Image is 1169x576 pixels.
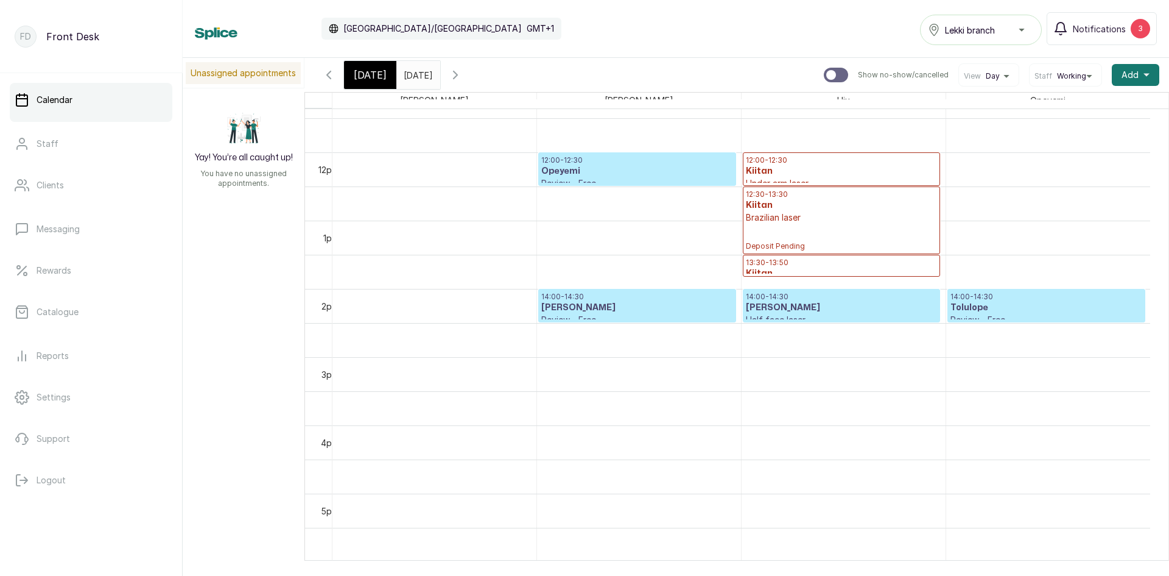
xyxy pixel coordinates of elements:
p: Logout [37,474,66,486]
span: Deposit Pending [746,241,937,251]
p: Support [37,433,70,445]
span: View [964,71,981,81]
h3: Kiitan [746,268,937,280]
p: 12:00 - 12:30 [746,155,937,165]
a: Reports [10,339,172,373]
span: Notifications [1073,23,1126,35]
a: Clients [10,168,172,202]
p: Front Desk [46,29,99,44]
p: Show no-show/cancelled [858,70,949,80]
div: 4pm [318,436,341,449]
p: Unassigned appointments [186,62,301,84]
p: 12:30 - 13:30 [746,190,937,199]
span: Staff [1034,71,1052,81]
p: FD [20,30,31,43]
p: 12:00 - 12:30 [541,155,732,165]
button: Logout [10,463,172,497]
p: GMT+1 [527,23,554,35]
p: Review - Free [541,177,732,190]
span: [PERSON_NAME] [602,93,676,108]
h3: [PERSON_NAME] [746,302,937,314]
h3: Kiitan [746,165,937,177]
a: Calendar [10,83,172,117]
h2: Yay! You’re all caught up! [195,152,293,164]
span: [DATE] [354,68,387,82]
p: 13:30 - 13:50 [746,258,937,268]
p: Staff [37,138,58,150]
h3: Kiitan [746,199,937,212]
a: Messaging [10,212,172,246]
span: Add [1122,69,1139,81]
a: Catalogue [10,295,172,329]
button: Notifications3 [1047,12,1157,45]
p: Under arm laser [746,177,937,190]
p: Catalogue [37,306,79,318]
p: Half face laser [746,314,937,326]
div: 3 [1131,19,1150,38]
p: Messaging [37,223,80,235]
a: Rewards [10,254,172,288]
div: 5pm [318,505,341,517]
a: Settings [10,380,172,414]
h3: [PERSON_NAME] [541,302,732,314]
p: 14:00 - 14:30 [541,292,732,302]
p: 14:00 - 14:30 [746,292,937,302]
div: 1pm [321,232,341,244]
div: [DATE] [344,61,396,89]
button: ViewDay [964,71,1014,81]
h3: Tolulope [950,302,1142,314]
span: Day [986,71,1000,81]
button: StaffWorking [1034,71,1097,81]
p: Clients [37,179,64,191]
p: Brazilian laser [746,212,937,224]
p: Reports [37,350,69,362]
div: 2pm [319,300,341,313]
div: 3pm [319,368,341,381]
span: Lekki branch [945,24,995,37]
span: Uju [835,93,852,108]
div: 12pm [316,163,341,176]
p: Calendar [37,94,72,106]
p: Rewards [37,265,71,277]
span: Working [1057,71,1086,81]
span: Opeyemi [1028,93,1068,108]
button: Add [1112,64,1159,86]
p: You have no unassigned appointments. [190,169,297,188]
h3: Opeyemi [541,165,732,177]
p: Review - Free [541,314,732,326]
p: Settings [37,391,71,404]
p: 14:00 - 14:30 [950,292,1142,302]
p: Review - Free [950,314,1142,326]
a: Staff [10,127,172,161]
button: Lekki branch [920,15,1042,45]
span: [PERSON_NAME] [398,93,471,108]
p: [GEOGRAPHIC_DATA]/[GEOGRAPHIC_DATA] [343,23,522,35]
a: Support [10,422,172,456]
